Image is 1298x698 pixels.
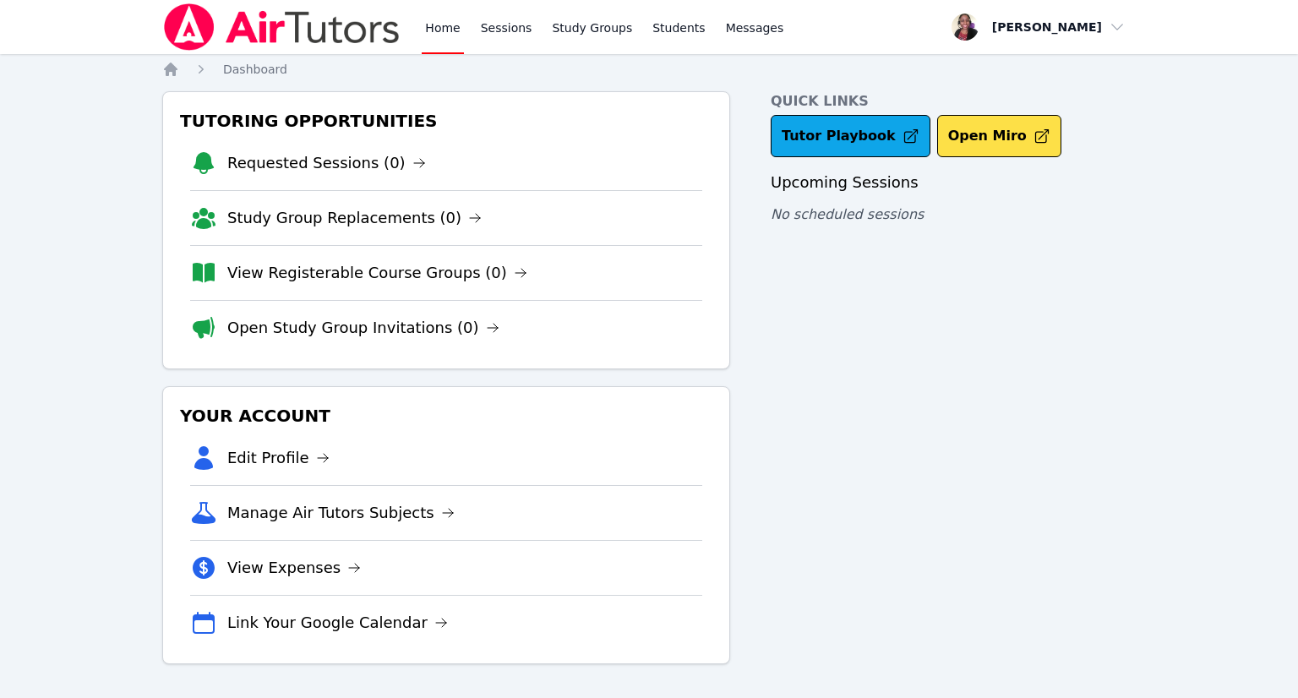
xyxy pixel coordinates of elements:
button: Open Miro [937,115,1061,157]
a: Study Group Replacements (0) [227,206,482,230]
a: Edit Profile [227,446,330,470]
h3: Tutoring Opportunities [177,106,716,136]
a: Dashboard [223,61,287,78]
span: Messages [726,19,784,36]
span: No scheduled sessions [771,206,924,222]
a: View Registerable Course Groups (0) [227,261,527,285]
h3: Your Account [177,401,716,431]
a: Tutor Playbook [771,115,930,157]
span: Dashboard [223,63,287,76]
a: Open Study Group Invitations (0) [227,316,499,340]
a: View Expenses [227,556,361,580]
a: Manage Air Tutors Subjects [227,501,455,525]
img: Air Tutors [162,3,401,51]
h4: Quick Links [771,91,1136,112]
a: Requested Sessions (0) [227,151,426,175]
nav: Breadcrumb [162,61,1136,78]
a: Link Your Google Calendar [227,611,448,635]
h3: Upcoming Sessions [771,171,1136,194]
